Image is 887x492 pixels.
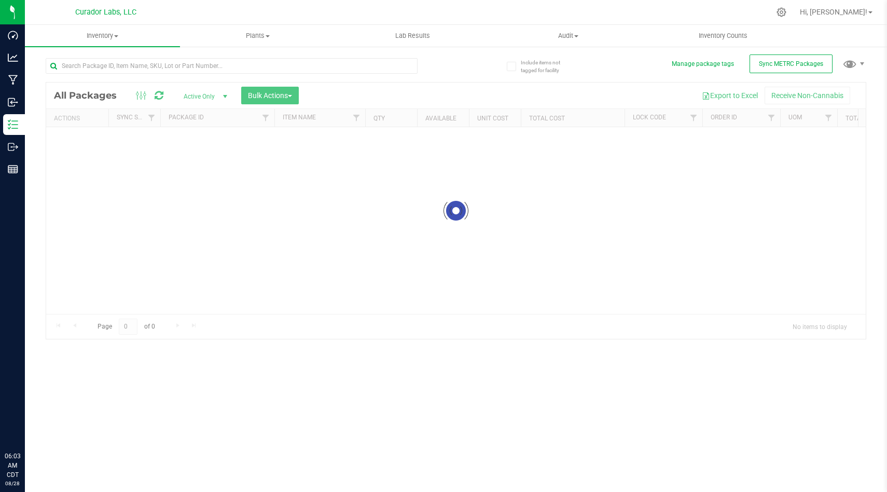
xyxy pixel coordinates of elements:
p: 08/28 [5,480,20,487]
inline-svg: Inventory [8,119,18,130]
inline-svg: Outbound [8,142,18,152]
iframe: Resource center unread badge [31,407,43,420]
a: Inventory Counts [646,25,801,47]
a: Plants [180,25,335,47]
span: Inventory Counts [685,31,761,40]
inline-svg: Manufacturing [8,75,18,85]
inline-svg: Analytics [8,52,18,63]
span: Lab Results [381,31,444,40]
inline-svg: Reports [8,164,18,174]
span: Audit [491,31,645,40]
span: Plants [181,31,335,40]
p: 06:03 AM CDT [5,452,20,480]
iframe: Resource center [10,409,41,440]
a: Audit [490,25,645,47]
inline-svg: Dashboard [8,30,18,40]
span: Curador Labs, LLC [75,8,136,17]
a: Inventory [25,25,180,47]
inline-svg: Inbound [8,97,18,107]
button: Sync METRC Packages [750,54,833,73]
span: Hi, [PERSON_NAME]! [800,8,867,16]
button: Manage package tags [672,60,734,69]
span: Sync METRC Packages [759,60,823,67]
span: Inventory [25,31,180,40]
div: Manage settings [775,7,788,17]
a: Lab Results [335,25,490,47]
span: Include items not tagged for facility [521,59,573,74]
input: Search Package ID, Item Name, SKU, Lot or Part Number... [46,58,418,74]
